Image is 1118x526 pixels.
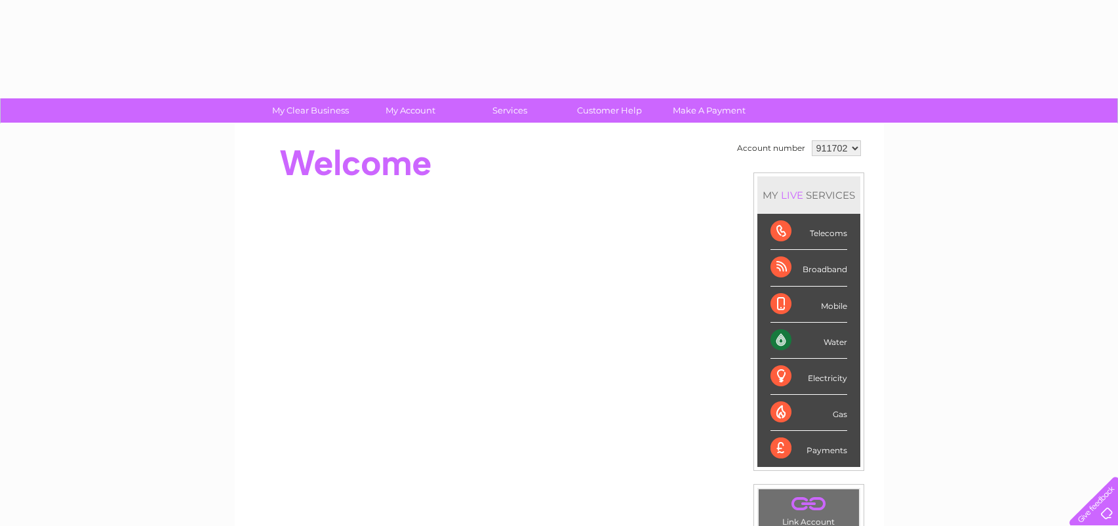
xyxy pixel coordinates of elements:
a: . [762,493,856,516]
div: Water [770,323,847,359]
a: Customer Help [555,98,664,123]
a: My Clear Business [256,98,365,123]
div: Payments [770,431,847,466]
div: LIVE [778,189,806,201]
a: My Account [356,98,464,123]
div: Mobile [770,287,847,323]
div: Gas [770,395,847,431]
div: Telecoms [770,214,847,250]
div: MY SERVICES [757,176,860,214]
div: Broadband [770,250,847,286]
div: Electricity [770,359,847,395]
a: Make A Payment [655,98,763,123]
a: Services [456,98,564,123]
td: Account number [734,137,809,159]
